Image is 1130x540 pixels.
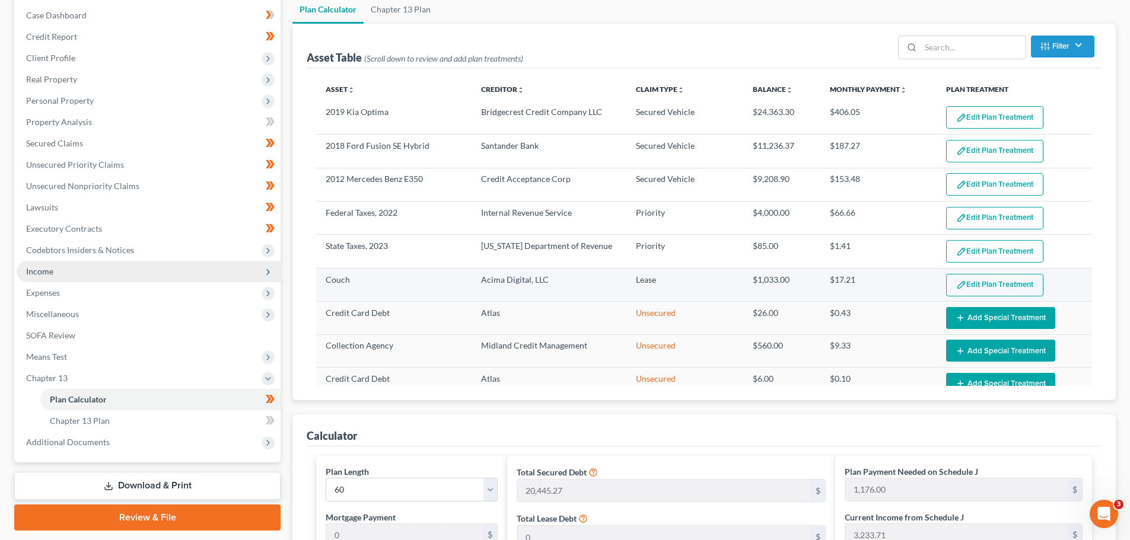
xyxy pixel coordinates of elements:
td: $187.27 [820,135,937,168]
span: 3 [1114,500,1123,509]
td: Priority [626,235,743,268]
span: Expenses [26,287,60,298]
td: Lease [626,268,743,301]
td: 2018 Ford Fusion SE Hybrid [316,135,472,168]
span: Executory Contracts [26,223,102,234]
td: $9.33 [820,334,937,367]
td: Credit Acceptance Corp [472,168,627,201]
img: edit-pencil-c1479a1de80d8dea1e2430c2f745a3c6a07e9d7aa2eeffe225670001d78357a8.svg [956,213,966,223]
i: unfold_more [517,87,524,94]
a: Monthly Paymentunfold_more [830,85,907,94]
td: Secured Vehicle [626,168,743,201]
td: $4,000.00 [743,202,821,235]
label: Plan Length [326,465,369,478]
a: Unsecured Priority Claims [17,154,281,175]
button: Edit Plan Treatment [946,173,1043,196]
span: Case Dashboard [26,10,87,20]
span: Real Property [26,74,77,84]
td: Credit Card Debt [316,302,472,334]
button: Add Special Treatment [946,373,1055,395]
img: edit-pencil-c1479a1de80d8dea1e2430c2f745a3c6a07e9d7aa2eeffe225670001d78357a8.svg [956,247,966,257]
td: Federal Taxes, 2022 [316,202,472,235]
td: $9,208.90 [743,168,821,201]
span: Chapter 13 [26,373,68,383]
input: 0.00 [517,480,811,502]
a: Review & File [14,504,281,531]
i: unfold_more [348,87,355,94]
span: Chapter 13 Plan [50,416,110,426]
label: Total Lease Debt [517,512,577,525]
span: Client Profile [26,53,75,63]
img: edit-pencil-c1479a1de80d8dea1e2430c2f745a3c6a07e9d7aa2eeffe225670001d78357a8.svg [956,180,966,190]
button: Edit Plan Treatment [946,106,1043,129]
td: $85.00 [743,235,821,268]
img: edit-pencil-c1479a1de80d8dea1e2430c2f745a3c6a07e9d7aa2eeffe225670001d78357a8.svg [956,146,966,156]
button: Add Special Treatment [946,340,1055,362]
td: Unsecured [626,368,743,400]
span: Property Analysis [26,117,92,127]
i: unfold_more [786,87,793,94]
td: Unsecured [626,302,743,334]
button: Edit Plan Treatment [946,240,1043,263]
td: Acima Digital, LLC [472,268,627,301]
td: $560.00 [743,334,821,367]
td: $26.00 [743,302,821,334]
td: Unsecured [626,334,743,367]
td: Secured Vehicle [626,135,743,168]
i: unfold_more [677,87,685,94]
a: Lawsuits [17,197,281,218]
td: $0.43 [820,302,937,334]
span: Income [26,266,53,276]
td: $153.48 [820,168,937,201]
td: Internal Revenue Service [472,202,627,235]
td: $17.21 [820,268,937,301]
span: Plan Calculator [50,394,107,404]
span: Secured Claims [26,138,83,148]
td: Priority [626,202,743,235]
button: Filter [1031,36,1094,57]
iframe: Intercom live chat [1090,500,1118,528]
button: Edit Plan Treatment [946,207,1043,229]
a: Unsecured Nonpriority Claims [17,175,281,197]
th: Plan Treatment [937,78,1092,101]
div: $ [811,480,825,502]
td: $11,236.37 [743,135,821,168]
label: Total Secured Debt [517,466,587,478]
td: Bridgecrest Credit Company LLC [472,101,627,135]
td: 2019 Kia Optima [316,101,472,135]
span: Unsecured Nonpriority Claims [26,181,139,191]
button: Add Special Treatment [946,307,1055,329]
td: Couch [316,268,472,301]
a: Credit Report [17,26,281,47]
td: Atlas [472,368,627,400]
td: Credit Card Debt [316,368,472,400]
td: $6.00 [743,368,821,400]
img: edit-pencil-c1479a1de80d8dea1e2430c2f745a3c6a07e9d7aa2eeffe225670001d78357a8.svg [956,113,966,123]
button: Edit Plan Treatment [946,274,1043,296]
span: Credit Report [26,31,77,41]
td: $1.41 [820,235,937,268]
div: Calculator [307,429,357,443]
input: 0.00 [845,478,1068,501]
img: edit-pencil-c1479a1de80d8dea1e2430c2f745a3c6a07e9d7aa2eeffe225670001d78357a8.svg [956,280,966,290]
td: $24,363.30 [743,101,821,135]
span: Additional Documents [26,437,110,447]
label: Current Income from Schedule J [845,511,964,523]
a: Creditorunfold_more [481,85,524,94]
span: Personal Property [26,95,94,106]
td: State Taxes, 2023 [316,235,472,268]
td: Santander Bank [472,135,627,168]
a: Download & Print [14,472,281,500]
label: Mortgage Payment [326,511,396,523]
div: Asset Table [307,50,523,65]
input: Search... [921,36,1026,59]
span: Means Test [26,352,67,362]
a: Property Analysis [17,111,281,133]
span: Miscellaneous [26,309,79,319]
div: $ [1068,478,1082,501]
a: Balanceunfold_more [753,85,793,94]
a: Secured Claims [17,133,281,154]
td: $406.05 [820,101,937,135]
td: 2012 Mercedes Benz E350 [316,168,472,201]
a: Chapter 13 Plan [40,410,281,432]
